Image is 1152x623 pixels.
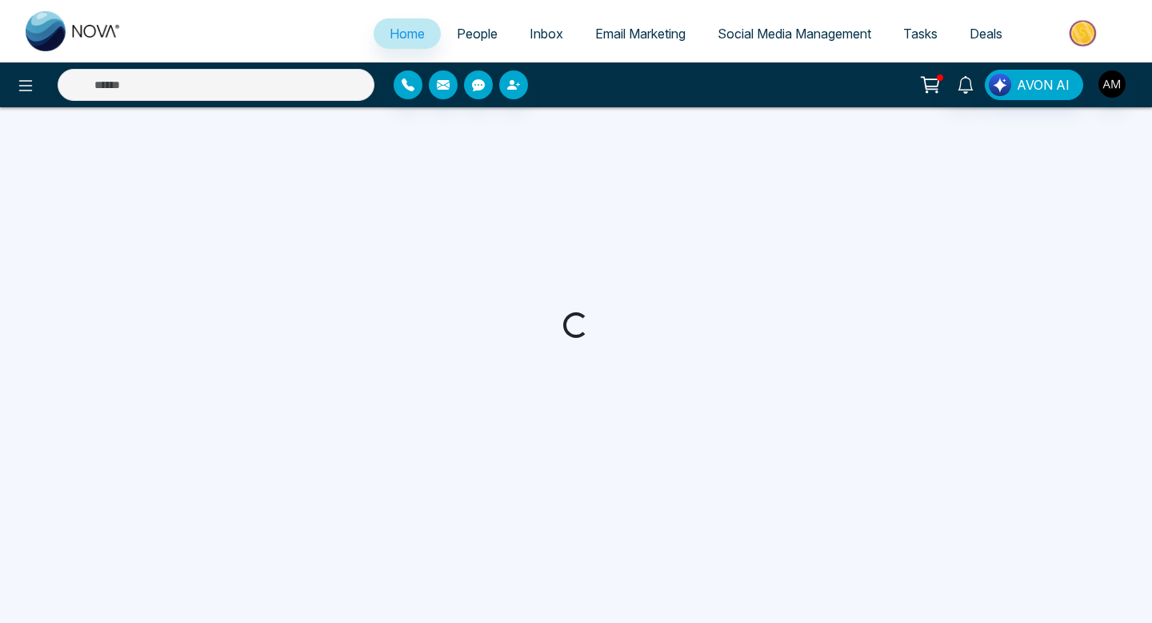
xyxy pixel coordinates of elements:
img: User Avatar [1098,70,1126,98]
span: Deals [970,26,1002,42]
span: Tasks [903,26,938,42]
span: Home [390,26,425,42]
span: Social Media Management [718,26,871,42]
img: Nova CRM Logo [26,11,122,51]
img: Lead Flow [989,74,1011,96]
span: Email Marketing [595,26,686,42]
a: Deals [954,18,1018,49]
a: Email Marketing [579,18,702,49]
button: AVON AI [985,70,1083,100]
a: Tasks [887,18,954,49]
span: People [457,26,498,42]
a: Inbox [514,18,579,49]
a: Home [374,18,441,49]
span: AVON AI [1017,75,1070,94]
span: Inbox [530,26,563,42]
a: Social Media Management [702,18,887,49]
img: Market-place.gif [1026,15,1142,51]
a: People [441,18,514,49]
